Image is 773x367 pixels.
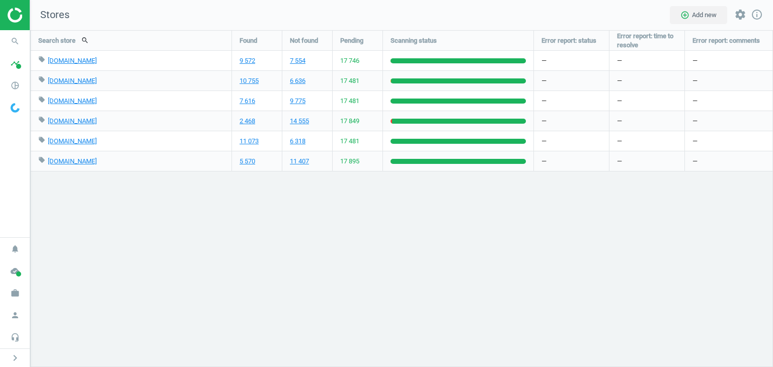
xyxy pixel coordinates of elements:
a: [DOMAIN_NAME] [48,117,97,125]
i: chevron_right [9,352,21,364]
span: 17 849 [340,117,359,126]
i: local_offer [38,136,45,143]
div: — [534,71,609,90]
i: search [6,32,25,51]
a: 14 555 [290,117,309,126]
div: — [685,111,773,131]
i: work [6,284,25,303]
i: local_offer [38,156,45,163]
button: search [75,32,95,49]
div: — [685,51,773,70]
span: Found [240,36,257,45]
span: Stores [30,8,69,22]
span: Error report: time to resolve [617,32,677,50]
a: 10 755 [240,76,259,85]
i: timeline [6,54,25,73]
i: info_outline [751,9,763,21]
i: person [6,306,25,325]
a: [DOMAIN_NAME] [48,57,97,64]
span: 17 746 [340,56,359,65]
a: 6 636 [290,76,305,85]
a: info_outline [751,9,763,22]
i: local_offer [38,56,45,63]
i: local_offer [38,96,45,103]
span: — [617,117,622,126]
a: [DOMAIN_NAME] [48,157,97,165]
span: 17 895 [340,157,359,166]
span: — [617,97,622,106]
span: 17 481 [340,137,359,146]
span: Error report: status [542,36,596,45]
span: 17 481 [340,97,359,106]
img: ajHJNr6hYgQAAAAASUVORK5CYII= [8,8,79,23]
span: Pending [340,36,363,45]
a: 9 775 [290,97,305,106]
i: settings [734,9,746,21]
span: — [617,76,622,85]
a: 2 468 [240,117,255,126]
span: Error report: comments [692,36,760,45]
span: — [617,157,622,166]
i: local_offer [38,116,45,123]
button: settings [730,4,751,26]
div: — [685,131,773,151]
div: — [685,91,773,111]
i: local_offer [38,76,45,83]
a: 6 318 [290,137,305,146]
span: Scanning status [391,36,437,45]
img: wGWNvw8QSZomAAAAABJRU5ErkJggg== [11,103,20,113]
div: — [534,151,609,171]
a: 11 073 [240,137,259,146]
div: Search store [31,31,231,50]
div: — [534,51,609,70]
div: — [534,131,609,151]
span: — [617,56,622,65]
a: 7 554 [290,56,305,65]
a: 11 407 [290,157,309,166]
button: add_circle_outlineAdd new [670,6,727,24]
a: 7 616 [240,97,255,106]
button: chevron_right [3,351,28,364]
i: notifications [6,239,25,258]
div: — [534,111,609,131]
span: Not found [290,36,318,45]
a: 5 570 [240,157,255,166]
a: 9 572 [240,56,255,65]
a: [DOMAIN_NAME] [48,137,97,145]
i: headset_mic [6,328,25,347]
i: pie_chart_outlined [6,76,25,95]
span: — [617,137,622,146]
div: — [685,71,773,90]
a: [DOMAIN_NAME] [48,77,97,84]
div: — [685,151,773,171]
div: — [534,91,609,111]
a: [DOMAIN_NAME] [48,97,97,105]
span: 17 481 [340,76,359,85]
i: cloud_done [6,261,25,281]
i: add_circle_outline [680,11,689,20]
